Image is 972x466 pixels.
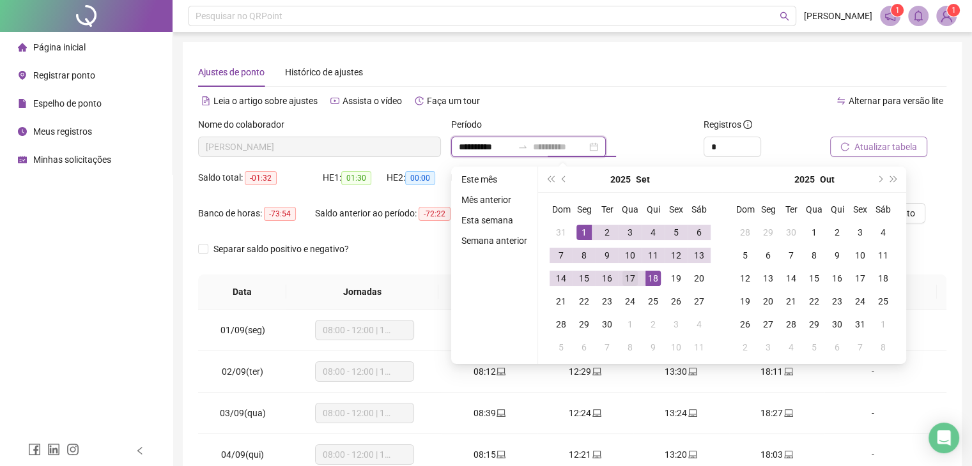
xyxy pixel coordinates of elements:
[852,248,868,263] div: 10
[783,340,799,355] div: 4
[803,313,826,336] td: 2025-10-29
[419,207,451,221] span: -72:22
[550,244,573,267] td: 2025-09-07
[553,271,569,286] div: 14
[198,67,265,77] span: Ajustes de ponto
[806,340,822,355] div: 5
[826,336,849,359] td: 2025-11-06
[760,317,776,332] div: 27
[665,198,688,221] th: Sex
[826,244,849,267] td: 2025-10-09
[783,450,793,459] span: laptop
[596,267,619,290] td: 2025-09-16
[757,290,780,313] td: 2025-10-20
[826,221,849,244] td: 2025-10-02
[452,365,527,379] div: 08:12
[734,221,757,244] td: 2025-09-28
[645,294,661,309] div: 25
[852,317,868,332] div: 31
[734,198,757,221] th: Dom
[803,198,826,221] th: Qua
[739,365,815,379] div: 18:11
[665,290,688,313] td: 2025-09-26
[734,244,757,267] td: 2025-10-05
[849,267,872,290] td: 2025-10-17
[553,294,569,309] div: 21
[323,170,387,185] div: HE 1:
[783,367,793,376] span: laptop
[688,198,711,221] th: Sáb
[456,233,532,248] li: Semana anterior
[286,274,438,310] th: Jornadas
[591,367,601,376] span: laptop
[330,96,339,105] span: youtube
[596,198,619,221] th: Ter
[826,198,849,221] th: Qui
[691,340,707,355] div: 11
[803,267,826,290] td: 2025-10-15
[688,267,711,290] td: 2025-09-20
[704,117,752,132] span: Registros
[737,248,753,263] div: 5
[872,290,895,313] td: 2025-10-25
[245,171,277,185] span: -01:32
[591,409,601,417] span: laptop
[794,167,815,192] button: year panel
[573,198,596,221] th: Seg
[644,447,719,462] div: 13:20
[876,317,891,332] div: 1
[884,10,896,22] span: notification
[33,42,86,52] span: Página inicial
[596,313,619,336] td: 2025-09-30
[28,443,41,456] span: facebook
[780,244,803,267] td: 2025-10-07
[596,221,619,244] td: 2025-09-02
[573,313,596,336] td: 2025-09-29
[688,244,711,267] td: 2025-09-13
[642,267,665,290] td: 2025-09-18
[33,126,92,137] span: Meus registros
[213,96,318,106] span: Leia o artigo sobre ajustes
[642,290,665,313] td: 2025-09-25
[804,9,872,23] span: [PERSON_NAME]
[780,290,803,313] td: 2025-10-21
[734,313,757,336] td: 2025-10-26
[206,137,433,156] span: MARIA EDUARDA SOUZA DA SILVA BRITO
[452,447,527,462] div: 08:15
[665,336,688,359] td: 2025-10-10
[518,142,528,152] span: to
[913,10,924,22] span: bell
[876,294,891,309] div: 25
[619,313,642,336] td: 2025-10-01
[872,198,895,221] th: Sáb
[849,313,872,336] td: 2025-10-31
[849,221,872,244] td: 2025-10-03
[66,443,79,456] span: instagram
[872,336,895,359] td: 2025-11-08
[619,221,642,244] td: 2025-09-03
[826,267,849,290] td: 2025-10-16
[688,221,711,244] td: 2025-09-06
[687,367,697,376] span: laptop
[495,450,505,459] span: laptop
[852,225,868,240] div: 3
[573,336,596,359] td: 2025-10-06
[849,198,872,221] th: Sex
[895,6,900,15] span: 1
[264,207,296,221] span: -73:54
[599,225,615,240] div: 2
[576,317,592,332] div: 29
[783,271,799,286] div: 14
[33,70,95,80] span: Registrar ponto
[576,294,592,309] div: 22
[323,403,406,423] span: 08:00 - 12:00 | 13:00 - 18:00
[835,447,910,462] div: -
[596,336,619,359] td: 2025-10-07
[596,290,619,313] td: 2025-09-23
[220,408,266,418] span: 03/09(qua)
[619,267,642,290] td: 2025-09-17
[876,248,891,263] div: 11
[826,290,849,313] td: 2025-10-23
[548,447,623,462] div: 12:21
[780,11,789,21] span: search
